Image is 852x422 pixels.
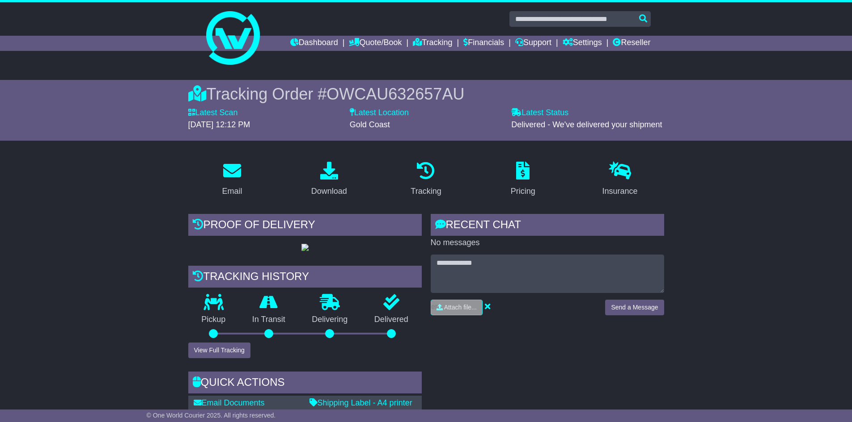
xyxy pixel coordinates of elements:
[188,108,238,118] label: Latest Scan
[290,36,338,51] a: Dashboard
[309,398,412,407] a: Shipping Label - A4 printer
[511,185,535,197] div: Pricing
[222,185,242,197] div: Email
[411,185,441,197] div: Tracking
[350,108,409,118] label: Latest Location
[361,315,422,325] p: Delivered
[515,36,551,51] a: Support
[188,315,239,325] p: Pickup
[350,120,390,129] span: Gold Coast
[299,315,361,325] p: Delivering
[239,315,299,325] p: In Transit
[463,36,504,51] a: Financials
[431,238,664,248] p: No messages
[194,398,265,407] a: Email Documents
[505,159,541,201] a: Pricing
[301,244,309,251] img: GetPodImage
[305,159,353,201] a: Download
[613,36,650,51] a: Reseller
[563,36,602,51] a: Settings
[311,185,347,197] div: Download
[602,185,638,197] div: Insurance
[188,372,422,396] div: Quick Actions
[216,159,248,201] a: Email
[188,266,422,290] div: Tracking history
[511,108,568,118] label: Latest Status
[431,214,664,238] div: RECENT CHAT
[413,36,452,51] a: Tracking
[147,412,276,419] span: © One World Courier 2025. All rights reserved.
[349,36,402,51] a: Quote/Book
[188,120,250,129] span: [DATE] 12:12 PM
[188,84,664,104] div: Tracking Order #
[326,85,464,103] span: OWCAU632657AU
[605,300,664,315] button: Send a Message
[511,120,662,129] span: Delivered - We've delivered your shipment
[188,343,250,358] button: View Full Tracking
[188,214,422,238] div: Proof of Delivery
[597,159,644,201] a: Insurance
[405,159,447,201] a: Tracking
